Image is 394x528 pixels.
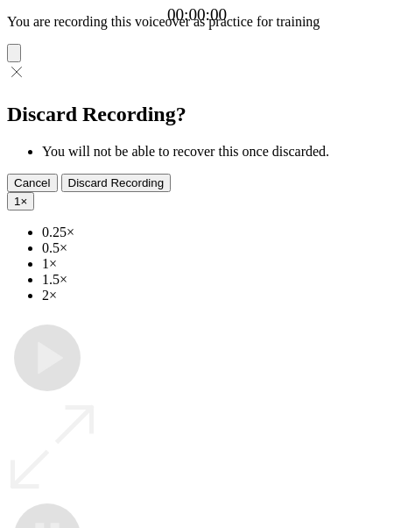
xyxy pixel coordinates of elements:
li: 1× [42,256,387,272]
h2: Discard Recording? [7,103,387,126]
span: 1 [14,195,20,208]
button: Cancel [7,174,58,192]
button: Discard Recording [61,174,172,192]
a: 00:00:00 [167,5,227,25]
li: You will not be able to recover this once discarded. [42,144,387,160]
li: 2× [42,288,387,303]
li: 1.5× [42,272,387,288]
p: You are recording this voiceover as practice for training [7,14,387,30]
button: 1× [7,192,34,210]
li: 0.25× [42,225,387,240]
li: 0.5× [42,240,387,256]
